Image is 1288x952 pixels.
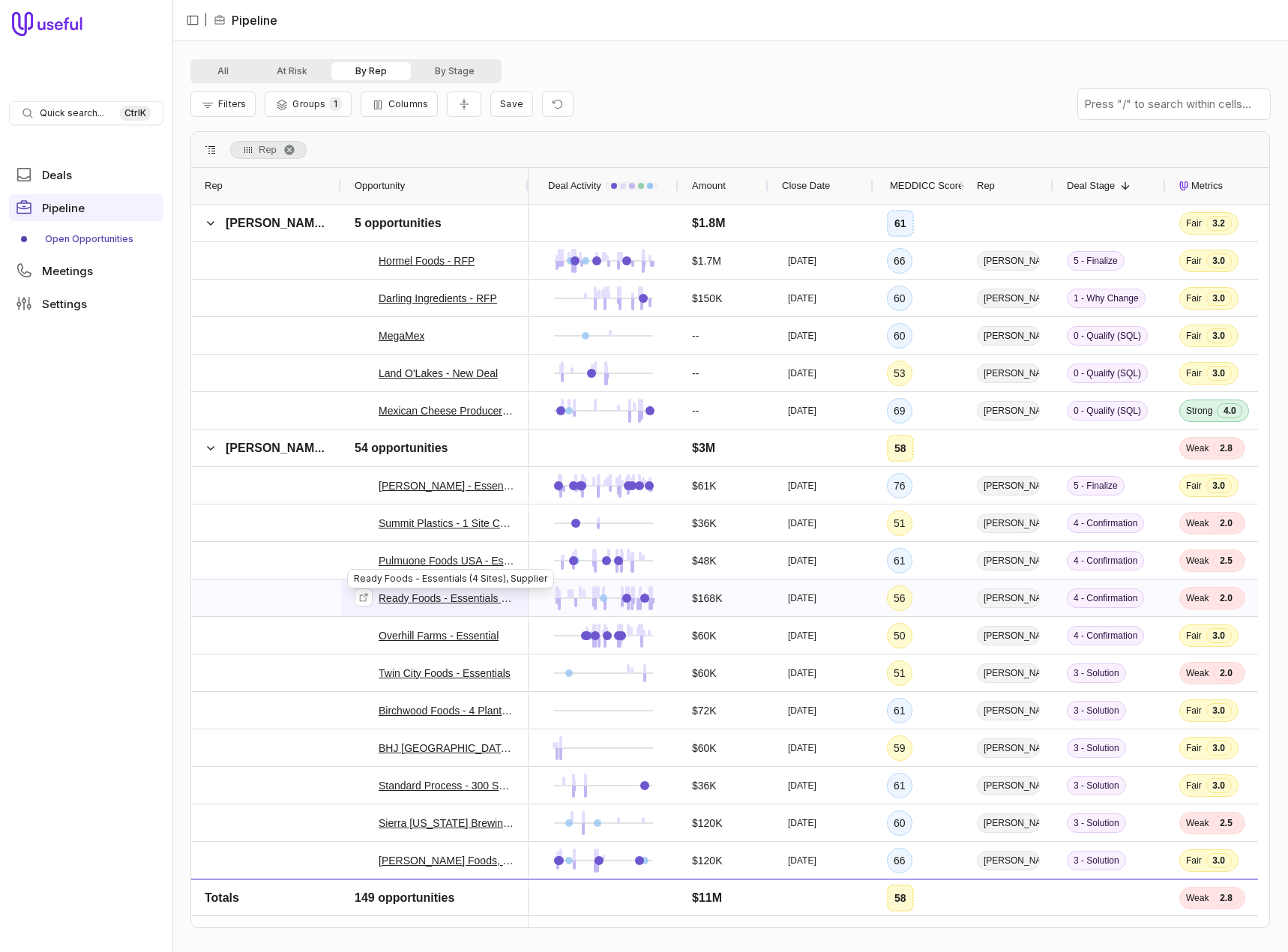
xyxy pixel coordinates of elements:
[977,476,1040,495] span: [PERSON_NAME]
[355,177,405,195] span: Opportunity
[1186,442,1209,454] span: Weak
[40,107,104,119] span: Quick search...
[894,477,906,495] div: 76
[204,11,208,29] span: |
[894,702,906,720] div: 61
[447,91,481,118] button: Collapse all rows
[9,227,163,251] div: Pipeline submenu
[1067,701,1126,720] span: 3 - Solution
[42,202,85,214] span: Pipeline
[1206,328,1232,343] span: 3.0
[1067,289,1146,308] span: 1 - Why Change
[379,814,515,832] a: Sierra [US_STATE] Brewing - 2 Plants Essentials + Ignition
[1067,851,1126,870] span: 3 - Solution
[977,626,1040,645] span: [PERSON_NAME]
[894,514,906,532] div: 51
[1206,291,1232,306] span: 3.0
[1067,588,1144,608] span: 4 - Confirmation
[9,194,163,221] a: Pipeline
[894,814,906,832] div: 60
[788,367,816,379] time: [DATE]
[329,97,342,111] span: 1
[894,664,906,682] div: 51
[788,592,816,604] time: [DATE]
[788,780,816,792] time: [DATE]
[894,777,906,795] div: 61
[292,98,325,109] span: Groups
[887,168,950,204] div: MEDDICC Score
[788,517,816,529] time: [DATE]
[1067,177,1115,195] span: Deal Stage
[692,852,722,870] span: $120K
[692,289,722,307] span: $150K
[1191,177,1223,195] span: Metrics
[788,667,816,679] time: [DATE]
[1206,366,1232,381] span: 3.0
[355,439,448,457] span: 54 opportunities
[331,62,411,80] button: By Rep
[379,402,515,420] a: Mexican Cheese Producers, Inc. - New Deal
[977,588,1040,608] span: [PERSON_NAME]
[1186,480,1202,492] span: Fair
[218,98,246,109] span: Filters
[9,227,163,251] a: Open Opportunities
[977,776,1040,795] span: [PERSON_NAME]
[692,739,717,757] span: $60K
[788,255,816,267] time: [DATE]
[1067,663,1126,683] span: 3 - Solution
[1206,891,1232,906] span: 3.0
[190,91,256,117] button: Filter Pipeline
[977,851,1040,870] span: [PERSON_NAME]
[1186,667,1209,679] span: Weak
[1067,401,1148,421] span: 0 - Qualify (SQL)
[894,439,906,457] div: 58
[894,889,906,907] div: 67
[1213,516,1239,531] span: 2.0
[42,169,72,181] span: Deals
[894,289,906,307] div: 60
[788,817,816,829] time: [DATE]
[1186,292,1202,304] span: Fair
[181,9,204,31] button: Collapse sidebar
[977,326,1040,346] span: [PERSON_NAME]
[890,177,963,195] span: MEDDICC Score
[977,813,1040,833] span: [PERSON_NAME]
[500,98,523,109] span: Save
[9,257,163,284] a: Meetings
[692,214,725,232] span: $1.8M
[259,141,277,159] span: Rep
[379,777,515,795] a: Standard Process - 300 Suppliers
[894,627,906,645] div: 50
[379,552,515,570] a: Pulmuone Foods USA - Essential (1 Site)
[1186,855,1202,867] span: Fair
[788,892,816,904] time: [DATE]
[379,889,515,907] a: Columbus Vegetable Oils - Supplier + Starter
[1206,216,1232,231] span: 3.2
[226,217,326,229] span: [PERSON_NAME]
[692,889,717,907] span: $49K
[1206,853,1232,868] span: 3.0
[1186,330,1202,342] span: Fair
[490,91,533,117] button: Create a new saved view
[1213,553,1239,568] span: 2.5
[355,214,442,232] span: 5 opportunities
[1067,738,1126,758] span: 3 - Solution
[379,739,515,757] a: BHJ [GEOGRAPHIC_DATA] - Multi-Site Essentials
[894,252,906,270] div: 66
[692,252,721,270] span: $1.7M
[1206,253,1232,268] span: 3.0
[692,477,717,495] span: $61K
[1186,405,1212,417] span: Strong
[1067,476,1125,495] span: 5 - Finalize
[692,364,699,382] span: --
[214,11,277,29] li: Pipeline
[388,98,428,109] span: Columns
[379,627,499,645] a: Overhill Farms - Essential
[1067,513,1144,533] span: 4 - Confirmation
[1186,742,1202,754] span: Fair
[894,852,906,870] div: 66
[788,630,816,642] time: [DATE]
[1067,364,1148,383] span: 0 - Qualify (SQL)
[788,705,816,717] time: [DATE]
[788,292,816,304] time: [DATE]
